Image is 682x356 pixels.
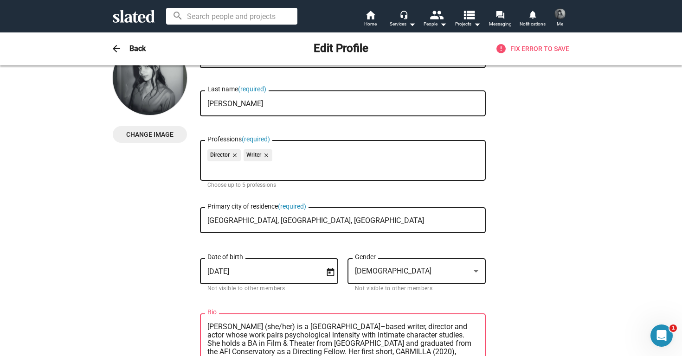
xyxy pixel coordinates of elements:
mat-icon: close [261,151,270,159]
img: Piper de Palma [554,8,566,19]
mat-hint: Choose up to 5 professions [207,182,276,189]
mat-hint: Not visible to other members [207,285,285,292]
span: Me [557,19,563,30]
a: Home [354,9,386,30]
a: Notifications [516,9,549,30]
mat-icon: home [365,9,376,20]
mat-icon: arrow_drop_down [471,19,483,30]
mat-icon: arrow_drop_down [438,19,449,30]
mat-icon: error [495,43,507,54]
a: Messaging [484,9,516,30]
mat-icon: headset_mic [399,10,408,19]
mat-icon: forum [495,10,504,19]
mat-icon: view_list [462,8,476,21]
mat-icon: arrow_back [111,43,122,54]
button: Open calendar [322,264,339,280]
mat-icon: notifications [528,10,537,19]
iframe: Intercom live chat [650,324,673,347]
mat-chip: Director [207,149,241,161]
span: 1 [669,324,677,332]
h3: Back [129,44,146,53]
button: People [419,9,451,30]
mat-hint: Not visible to other members [355,285,432,292]
mat-icon: close [230,151,238,159]
span: Fix Error to save [495,43,569,54]
button: Change Image [113,126,187,143]
mat-chip: Writer [244,149,272,161]
img: Piper De Palma [113,41,187,115]
div: Services [390,19,416,30]
input: Search people and projects [166,8,297,25]
span: Projects [455,19,481,30]
button: Piper de PalmaMe [549,6,571,31]
mat-icon: people [430,8,443,21]
span: Home [364,19,377,30]
span: Messaging [489,19,512,30]
span: Change Image [120,126,180,143]
mat-icon: arrow_drop_down [406,19,418,30]
div: People [424,19,447,30]
h2: Edit Profile [314,41,368,56]
span: [DEMOGRAPHIC_DATA] [355,267,431,275]
button: Projects [451,9,484,30]
span: Notifications [520,19,546,30]
button: Services [386,9,419,30]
